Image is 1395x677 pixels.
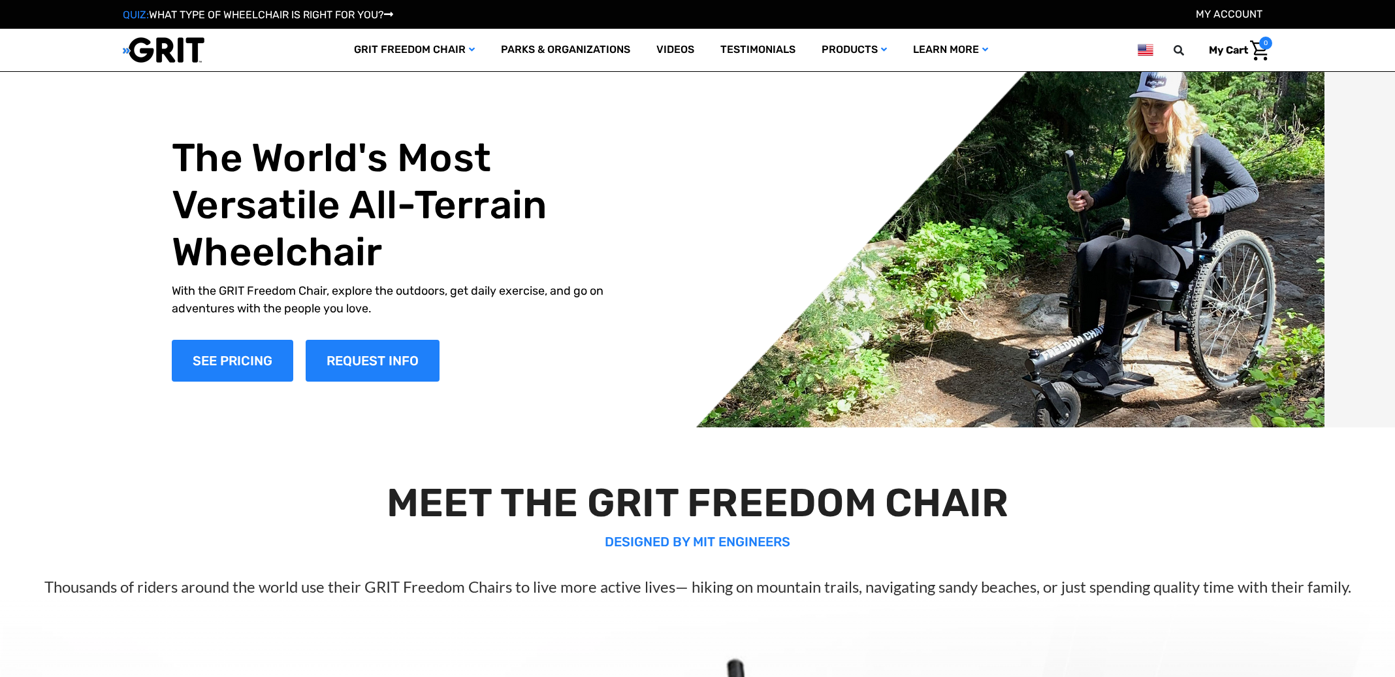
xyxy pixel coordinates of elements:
[172,340,293,382] a: Shop Now
[1196,8,1262,20] a: Account
[341,29,488,71] a: GRIT Freedom Chair
[1250,41,1269,61] img: Cart
[123,37,204,63] img: GRIT All-Terrain Wheelchair and Mobility Equipment
[643,29,707,71] a: Videos
[172,282,633,318] p: With the GRIT Freedom Chair, explore the outdoors, get daily exercise, and go on adventures with ...
[809,29,900,71] a: Products
[1209,44,1248,56] span: My Cart
[707,29,809,71] a: Testimonials
[900,29,1001,71] a: Learn More
[123,8,393,21] a: QUIZ:WHAT TYPE OF WHEELCHAIR IS RIGHT FOR YOU?
[488,29,643,71] a: Parks & Organizations
[35,575,1360,599] p: Thousands of riders around the world use their GRIT Freedom Chairs to live more active lives— hik...
[1199,37,1272,64] a: Cart with 0 items
[35,480,1360,527] h2: MEET THE GRIT FREEDOM CHAIR
[1179,37,1199,64] input: Search
[35,532,1360,552] p: DESIGNED BY MIT ENGINEERS
[306,340,440,382] a: Slide number 1, Request Information
[123,8,149,21] span: QUIZ:
[172,135,633,276] h1: The World's Most Versatile All-Terrain Wheelchair
[1138,42,1153,58] img: us.png
[1259,37,1272,50] span: 0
